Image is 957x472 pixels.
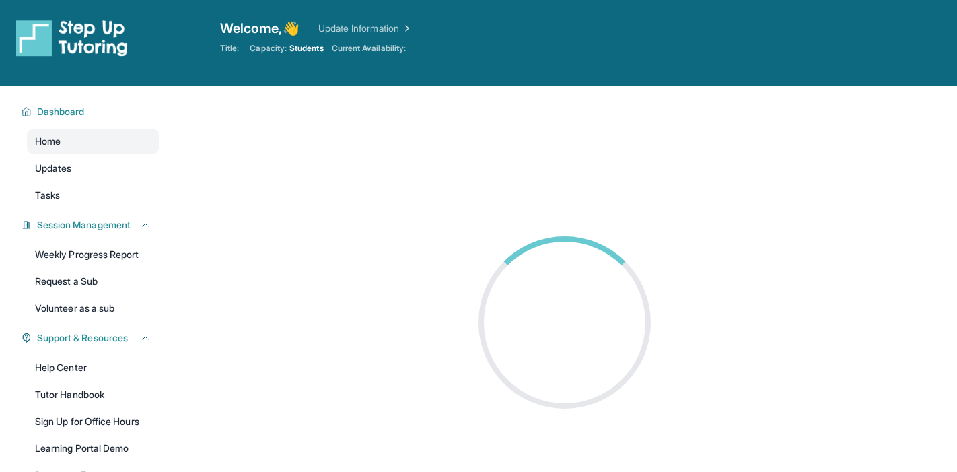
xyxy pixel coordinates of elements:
[32,218,151,232] button: Session Management
[250,43,287,54] span: Capacity:
[27,409,159,434] a: Sign Up for Office Hours
[16,19,128,57] img: logo
[318,22,413,35] a: Update Information
[37,105,85,119] span: Dashboard
[37,331,128,345] span: Support & Resources
[27,242,159,267] a: Weekly Progress Report
[27,156,159,180] a: Updates
[399,22,413,35] img: Chevron Right
[220,19,299,38] span: Welcome, 👋
[27,356,159,380] a: Help Center
[289,43,324,54] span: Students
[37,218,131,232] span: Session Management
[35,162,72,175] span: Updates
[27,183,159,207] a: Tasks
[27,296,159,321] a: Volunteer as a sub
[332,43,406,54] span: Current Availability:
[32,105,151,119] button: Dashboard
[27,382,159,407] a: Tutor Handbook
[27,129,159,154] a: Home
[27,269,159,294] a: Request a Sub
[35,189,60,202] span: Tasks
[35,135,61,148] span: Home
[220,43,239,54] span: Title:
[27,436,159,461] a: Learning Portal Demo
[32,331,151,345] button: Support & Resources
